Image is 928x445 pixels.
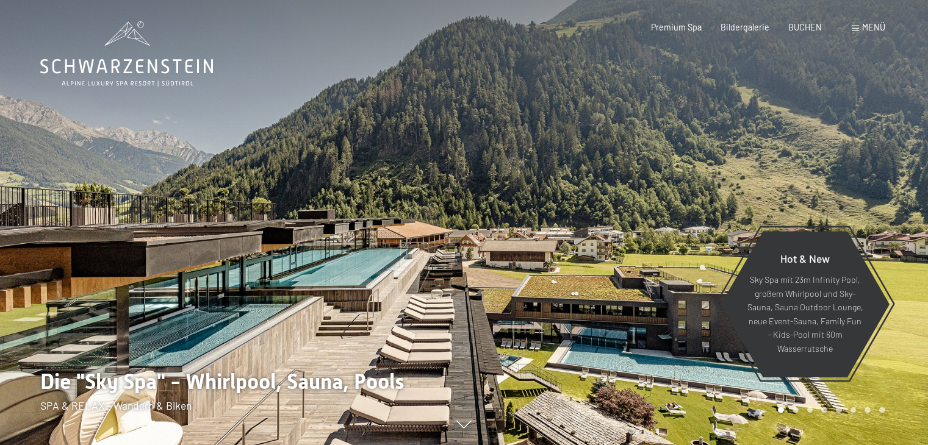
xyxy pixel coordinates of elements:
a: Bildergalerie [721,22,769,32]
p: Sky Spa mit 23m Infinity Pool, großem Whirlpool und Sky-Sauna, Sauna Outdoor Lounge, neue Event-S... [747,274,863,356]
span: Menü [862,22,885,32]
span: Hot & New [780,252,830,265]
div: Carousel Page 1 (Current Slide) [778,407,784,413]
a: Premium Spa [651,22,702,32]
div: Carousel Page 8 [879,407,885,413]
div: Carousel Page 3 [807,407,813,413]
div: Carousel Page 7 [865,407,871,413]
div: Carousel Pagination [774,407,885,413]
div: Carousel Page 6 [851,407,857,413]
div: Carousel Page 2 [793,407,799,413]
div: Carousel Page 4 [821,407,827,413]
div: Carousel Page 5 [836,407,842,413]
a: Hot & New Sky Spa mit 23m Infinity Pool, großem Whirlpool und Sky-Sauna, Sauna Outdoor Lounge, ne... [720,230,890,378]
a: BUCHEN [788,22,822,32]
